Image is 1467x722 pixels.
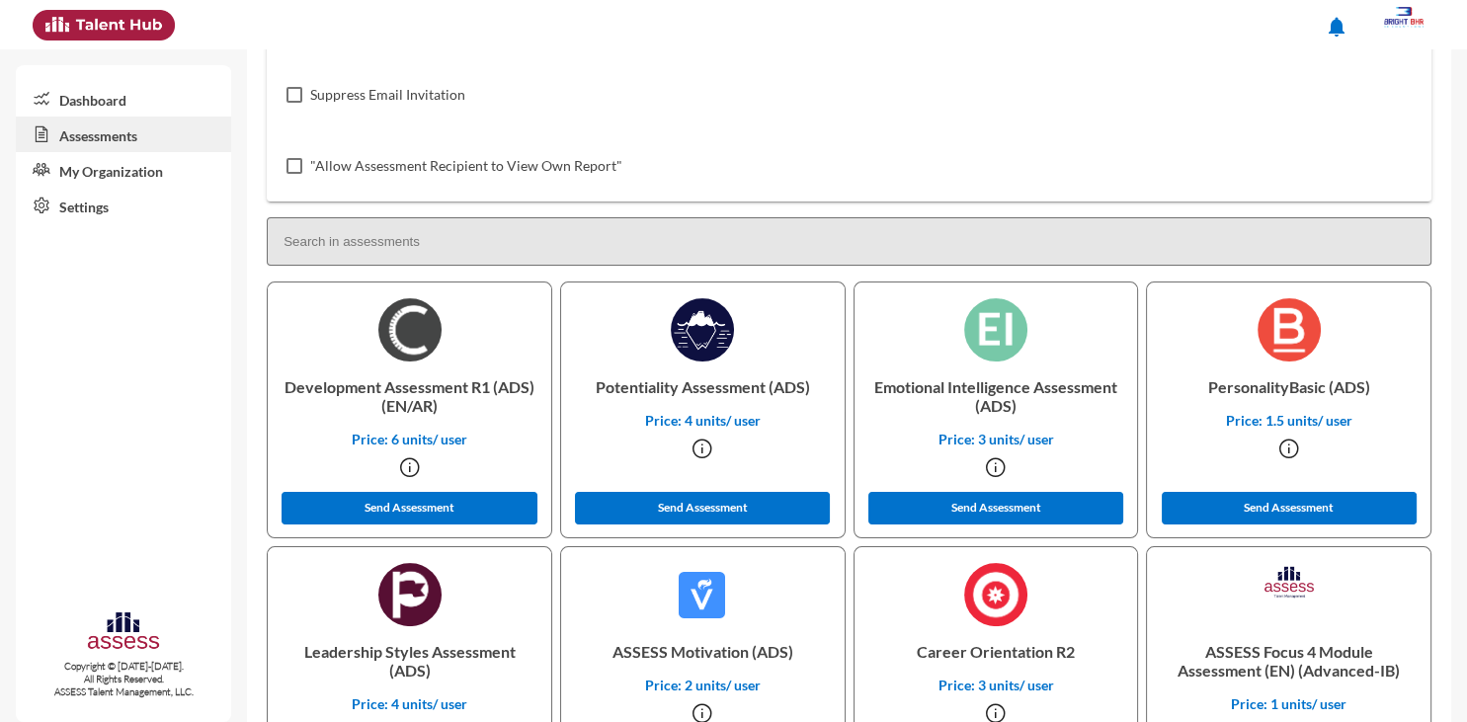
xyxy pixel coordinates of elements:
mat-icon: notifications [1325,15,1348,39]
a: Settings [16,188,231,223]
p: Price: 1.5 units/ user [1163,412,1415,429]
button: Send Assessment [868,492,1123,524]
p: Career Orientation R2 [870,626,1122,677]
p: Price: 3 units/ user [870,431,1122,447]
input: Search in assessments [267,217,1431,266]
span: "Allow Assessment Recipient to View Own Report" [310,154,622,178]
p: Emotional Intelligence Assessment (ADS) [870,361,1122,431]
button: Send Assessment [1162,492,1417,524]
p: Copyright © [DATE]-[DATE]. All Rights Reserved. ASSESS Talent Management, LLC. [16,660,231,698]
p: Potentiality Assessment (ADS) [577,361,829,412]
a: Assessments [16,117,231,152]
p: Price: 4 units/ user [284,695,535,712]
a: My Organization [16,152,231,188]
p: ASSESS Motivation (ADS) [577,626,829,677]
button: Send Assessment [575,492,830,524]
img: assesscompany-logo.png [86,609,161,657]
p: Development Assessment R1 (ADS) (EN/AR) [284,361,535,431]
p: Leadership Styles Assessment (ADS) [284,626,535,695]
p: ASSESS Focus 4 Module Assessment (EN) (Advanced-IB) [1163,626,1415,695]
a: Dashboard [16,81,231,117]
span: Suppress Email Invitation [310,83,465,107]
p: Price: 2 units/ user [577,677,829,693]
p: PersonalityBasic (ADS) [1163,361,1415,412]
p: Price: 4 units/ user [577,412,829,429]
p: Price: 6 units/ user [284,431,535,447]
p: Price: 1 units/ user [1163,695,1415,712]
p: Price: 3 units/ user [870,677,1122,693]
button: Send Assessment [282,492,536,524]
